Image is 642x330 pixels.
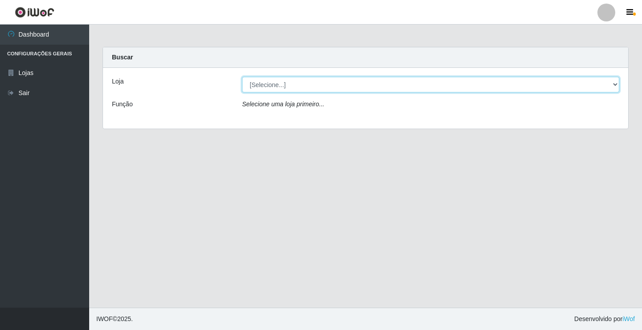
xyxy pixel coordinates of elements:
[242,100,324,108] i: Selecione uma loja primeiro...
[15,7,54,18] img: CoreUI Logo
[96,314,133,324] span: © 2025 .
[112,77,123,86] label: Loja
[112,54,133,61] strong: Buscar
[622,315,635,322] a: iWof
[574,314,635,324] span: Desenvolvido por
[96,315,113,322] span: IWOF
[112,100,133,109] label: Função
